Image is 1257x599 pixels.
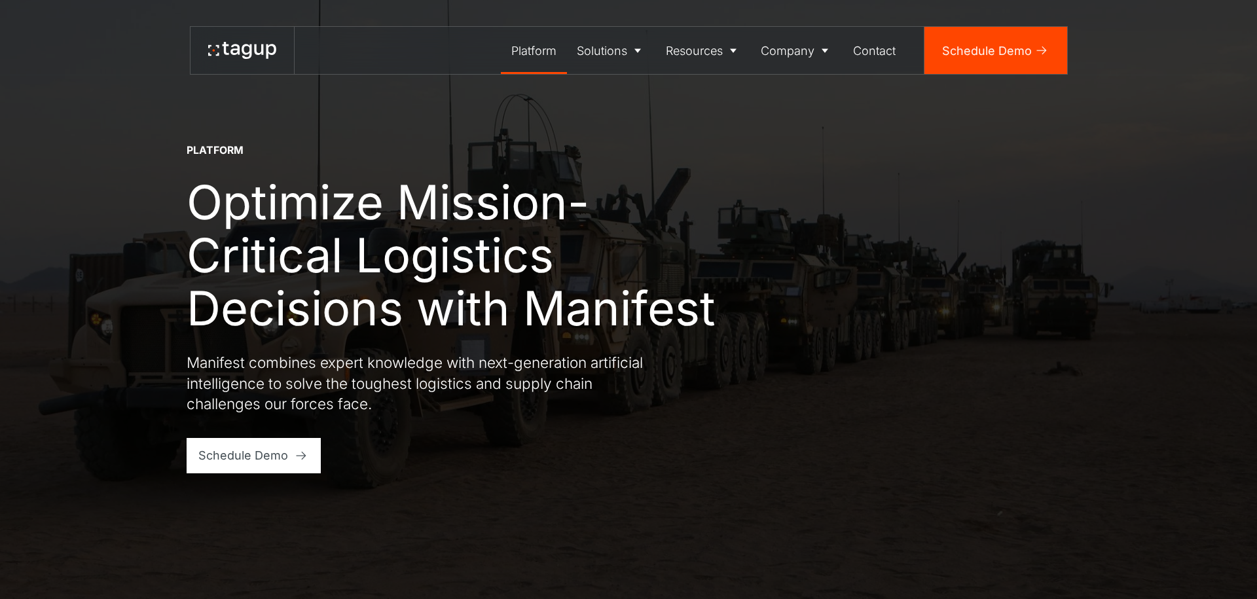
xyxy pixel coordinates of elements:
[187,438,321,473] a: Schedule Demo
[187,143,244,158] div: Platform
[501,27,567,74] a: Platform
[843,27,906,74] a: Contact
[187,352,658,414] p: Manifest combines expert knowledge with next-generation artificial intelligence to solve the toug...
[924,27,1067,74] a: Schedule Demo
[655,27,751,74] a: Resources
[853,42,896,60] div: Contact
[198,446,288,464] div: Schedule Demo
[187,175,737,335] h1: Optimize Mission-Critical Logistics Decisions with Manifest
[666,42,723,60] div: Resources
[567,27,656,74] a: Solutions
[511,42,556,60] div: Platform
[761,42,814,60] div: Company
[942,42,1032,60] div: Schedule Demo
[577,42,627,60] div: Solutions
[751,27,843,74] a: Company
